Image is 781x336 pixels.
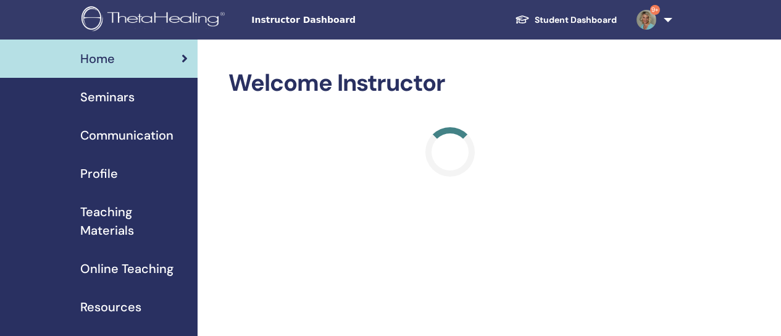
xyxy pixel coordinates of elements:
[80,259,173,278] span: Online Teaching
[80,203,188,240] span: Teaching Materials
[80,49,115,68] span: Home
[81,6,229,34] img: logo.png
[637,10,656,30] img: default.jpg
[515,14,530,25] img: graduation-cap-white.svg
[80,88,135,106] span: Seminars
[228,69,672,98] h2: Welcome Instructor
[80,126,173,145] span: Communication
[505,9,627,31] a: Student Dashboard
[650,5,660,15] span: 9+
[80,298,141,316] span: Resources
[251,14,436,27] span: Instructor Dashboard
[80,164,118,183] span: Profile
